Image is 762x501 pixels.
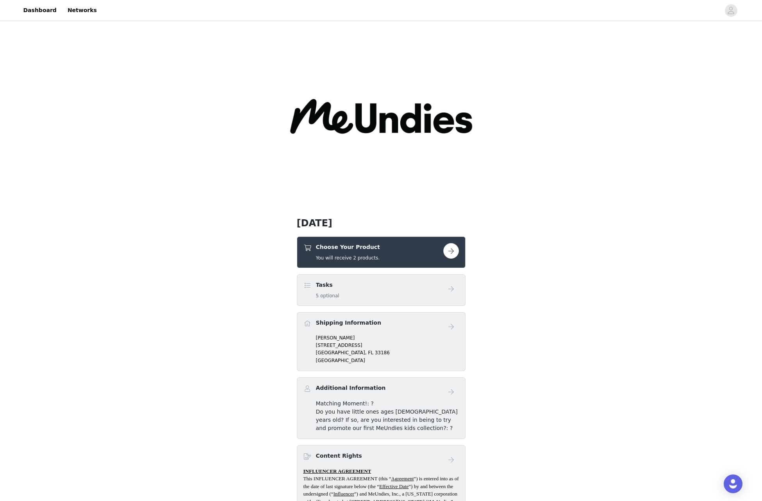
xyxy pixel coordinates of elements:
[316,254,380,261] h5: You will receive 2 products.
[297,236,466,268] div: Choose Your Product
[316,281,339,289] h4: Tasks
[333,491,354,497] u: Influencer
[316,292,339,299] h5: 5 optional
[368,350,373,355] span: FL
[316,243,380,251] h4: Choose Your Product
[316,334,459,341] p: [PERSON_NAME]
[316,452,362,460] h4: Content Rights
[316,319,381,327] h4: Shipping Information
[287,23,475,210] img: campaign image
[63,2,102,19] a: Networks
[375,350,390,355] span: 33186
[303,468,371,474] span: INFLUENCER AGREEMENT
[727,4,735,17] div: avatar
[19,2,61,19] a: Dashboard
[316,400,374,407] span: Matching Moment!: ?
[316,350,367,355] span: [GEOGRAPHIC_DATA],
[297,377,466,439] div: Additional Information
[316,409,458,431] span: Do you have little ones ages [DEMOGRAPHIC_DATA] years old? If so, are you interested in being to ...
[391,476,414,481] u: Agreement
[297,274,466,306] div: Tasks
[316,342,459,349] p: [STREET_ADDRESS]
[724,474,742,493] div: Open Intercom Messenger
[379,483,409,489] u: Effective Date
[297,312,466,371] div: Shipping Information
[316,357,459,364] p: [GEOGRAPHIC_DATA]
[316,384,386,392] h4: Additional Information
[297,216,466,230] h1: [DATE]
